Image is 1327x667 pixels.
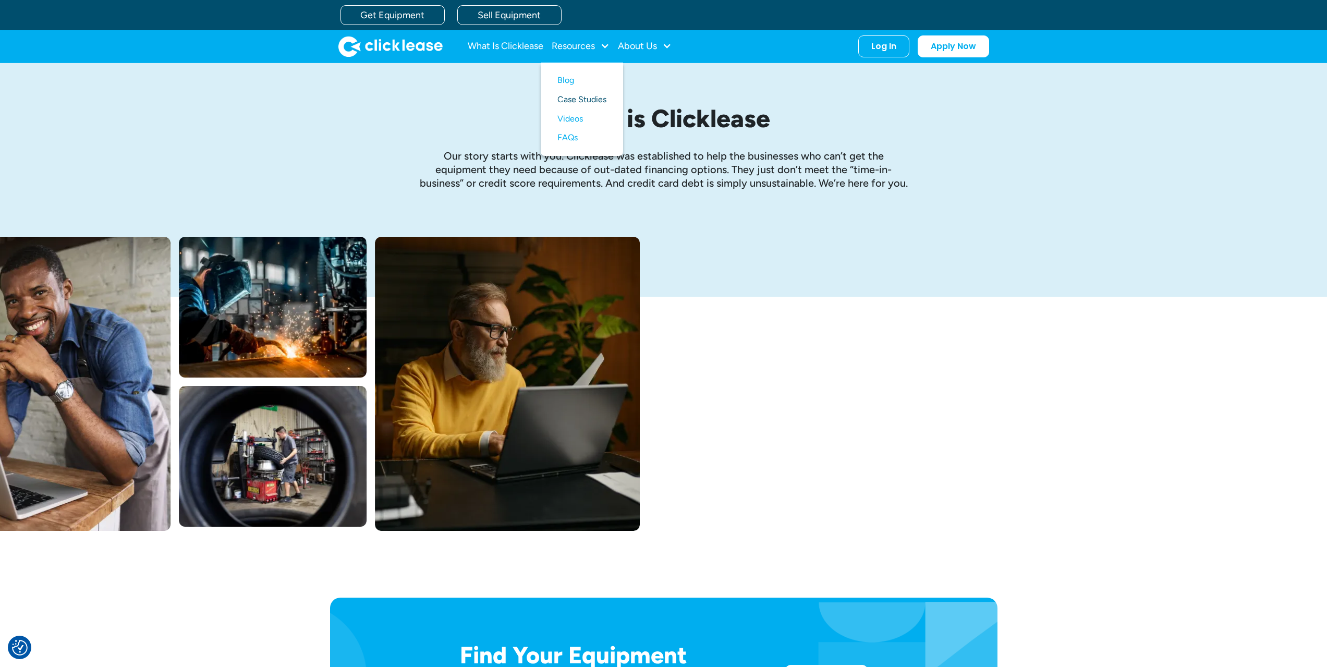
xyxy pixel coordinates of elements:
[557,128,606,148] a: FAQs
[552,36,610,57] div: Resources
[918,35,989,57] a: Apply Now
[557,90,606,110] a: Case Studies
[457,5,562,25] a: Sell Equipment
[12,640,28,656] button: Consent Preferences
[12,640,28,656] img: Revisit consent button
[541,63,623,156] nav: Resources
[871,41,896,52] div: Log In
[179,237,367,378] img: A welder in a large mask working on a large pipe
[179,386,367,527] img: A man fitting a new tire on a rim
[419,105,909,132] h1: What is Clicklease
[340,5,445,25] a: Get Equipment
[419,149,909,190] p: Our story starts with you. Clicklease was established to help the businesses who can’t get the eq...
[375,237,640,531] img: Bearded man in yellow sweter typing on his laptop while sitting at his desk
[618,36,672,57] div: About Us
[338,36,443,57] a: home
[468,36,543,57] a: What Is Clicklease
[557,110,606,129] a: Videos
[557,71,606,90] a: Blog
[338,36,443,57] img: Clicklease logo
